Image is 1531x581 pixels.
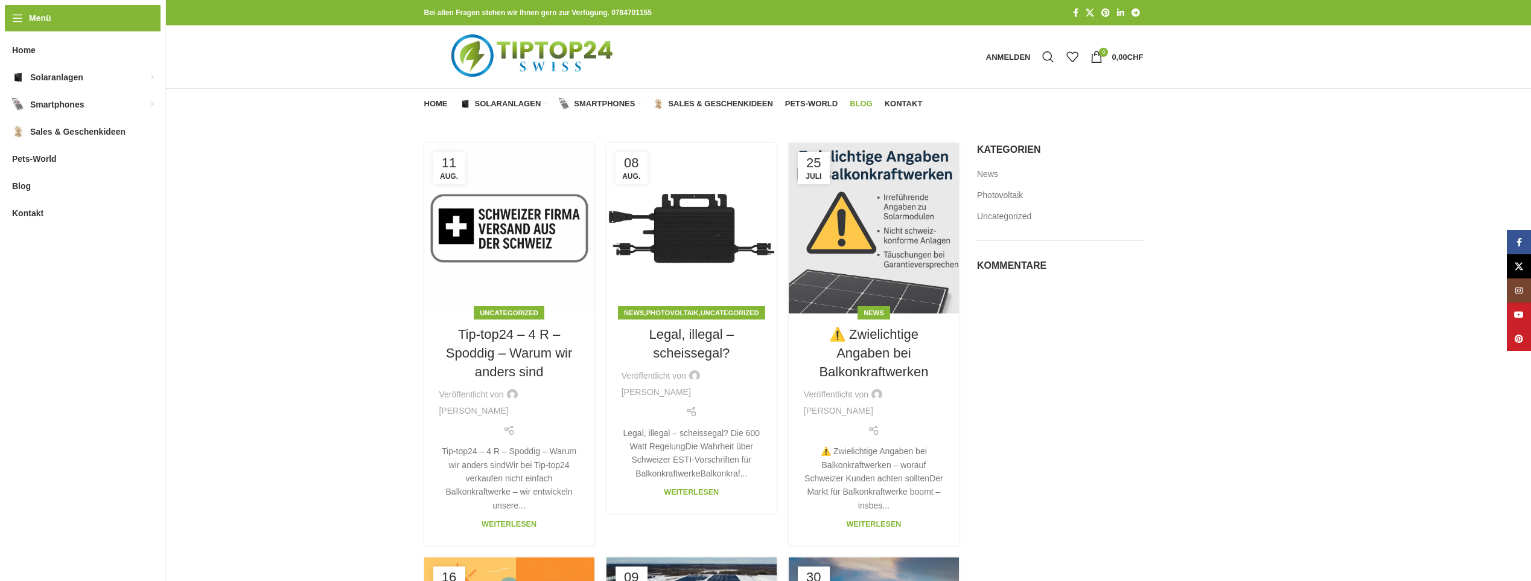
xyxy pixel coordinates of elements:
a: Kontakt [885,92,923,116]
a: LinkedIn Social Link [1113,5,1128,21]
span: CHF [1127,53,1144,62]
span: Smartphones [574,99,635,109]
span: Blog [850,99,873,109]
a: [PERSON_NAME] [804,404,873,417]
a: 0 0,00CHF [1084,45,1149,69]
a: [PERSON_NAME] [622,385,691,399]
img: Solaranlagen [12,71,24,83]
a: Weiterlesen [482,520,536,528]
span: Home [12,39,36,61]
bdi: 0,00 [1112,53,1143,62]
span: Menü [29,11,51,25]
span: Kontakt [885,99,923,109]
a: News [977,169,999,181]
span: Home [424,99,448,109]
div: ⚠️ Zwielichtige Angaben bei Balkonkraftwerken – worauf Schweizer Kunden achten solltenDer Markt f... [804,445,944,512]
span: Solaranlagen [475,99,541,109]
span: Pets-World [785,99,838,109]
a: Telegram Social Link [1128,5,1144,21]
span: 11 [438,156,461,170]
a: Home [424,92,448,116]
img: Sales & Geschenkideen [653,98,664,109]
strong: Bei allen Fragen stehen wir Ihnen gern zur Verfügung. 0784701155 [424,8,652,17]
img: Tiptop24 Nachhaltige & Faire Produkte [424,25,643,88]
span: Veröffentlicht von [439,388,504,401]
span: Juli [802,173,826,180]
div: Hauptnavigation [418,92,929,116]
a: Uncategorized [701,309,759,316]
a: ⚠️ Zwielichtige Angaben bei Balkonkraftwerken [819,327,928,379]
img: Smartphones [559,98,570,109]
span: Pets-World [12,148,57,170]
img: Solaranlagen [460,98,471,109]
span: Kontakt [12,202,43,224]
a: Photovoltaik [646,309,699,316]
span: Solaranlagen [30,66,83,88]
span: Blog [12,175,31,197]
a: Tip-top24 – 4 R – Spoddig – Warum wir anders sind [446,327,572,379]
a: Pinterest Social Link [1507,327,1531,351]
span: Aug. [438,173,461,180]
a: Blog [850,92,873,116]
span: Aug. [620,173,643,180]
a: Smartphones [559,92,641,116]
a: Facebook Social Link [1069,5,1082,21]
span: Veröffentlicht von [804,388,868,401]
div: Tip-top24 – 4 R – Spoddig – Warum wir anders sindWir bei Tip-top24 verkaufen nicht einfach Balkon... [439,445,579,512]
a: Instagram Social Link [1507,278,1531,303]
a: Anmelden [980,45,1037,69]
a: Legal, illegal – scheissegal? [649,327,734,361]
a: Pets-World [785,92,838,116]
a: X Social Link [1082,5,1098,21]
img: author-avatar [507,389,518,400]
a: Sales & Geschenkideen [653,92,772,116]
a: Suche [1036,45,1060,69]
img: Sales & Geschenkideen [12,126,24,138]
a: Pinterest Social Link [1098,5,1113,21]
a: Solaranlagen [460,92,547,116]
a: Uncategorized [977,211,1033,223]
span: Smartphones [30,94,84,115]
a: X Social Link [1507,254,1531,278]
img: author-avatar [871,389,882,400]
span: Anmelden [986,53,1031,61]
h5: Kommentare [977,259,1144,272]
a: Photovoltaik [977,190,1024,202]
span: Sales & Geschenkideen [668,99,772,109]
a: [PERSON_NAME] [439,404,509,417]
h5: Kategorien [977,143,1144,156]
span: Sales & Geschenkideen [30,121,126,143]
div: Legal, illegal – scheissegal? Die 600 Watt RegelungDie Wahrheit über Schweizer ESTI-Vorschriften ... [622,426,762,481]
img: Smartphones [12,98,24,111]
span: 25 [802,156,826,170]
img: author-avatar [689,370,700,381]
a: News [864,309,884,316]
a: Weiterlesen [664,488,719,496]
a: Uncategorized [480,309,538,316]
a: Logo der Website [424,51,643,61]
span: 08 [620,156,643,170]
div: Meine Wunschliste [1060,45,1084,69]
span: 0 [1099,48,1108,57]
a: News [624,309,645,316]
a: YouTube Social Link [1507,303,1531,327]
a: Facebook Social Link [1507,230,1531,254]
span: Veröffentlicht von [622,369,686,382]
div: , , [618,306,765,319]
a: Weiterlesen [846,520,901,528]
